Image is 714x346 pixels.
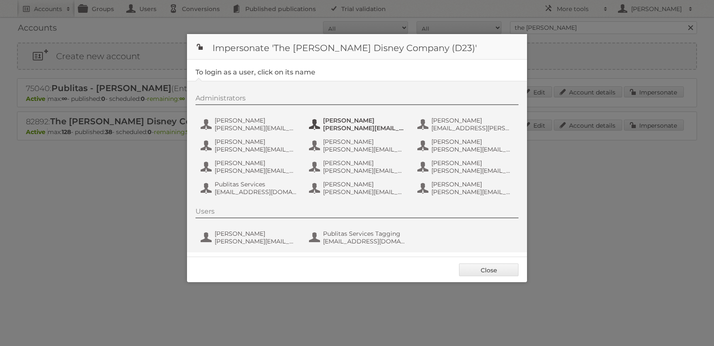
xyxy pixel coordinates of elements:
span: [PERSON_NAME][EMAIL_ADDRESS][DOMAIN_NAME] [431,146,514,153]
button: [PERSON_NAME] [PERSON_NAME][EMAIL_ADDRESS][PERSON_NAME][DOMAIN_NAME] [200,158,300,175]
span: [PERSON_NAME] [323,138,405,146]
span: [EMAIL_ADDRESS][DOMAIN_NAME] [215,188,297,196]
span: [PERSON_NAME][EMAIL_ADDRESS][PERSON_NAME][DOMAIN_NAME] [323,167,405,174]
span: [PERSON_NAME] [431,117,514,124]
button: [PERSON_NAME] [PERSON_NAME][EMAIL_ADDRESS][DOMAIN_NAME] [416,137,516,154]
span: [PERSON_NAME][EMAIL_ADDRESS][PERSON_NAME][DOMAIN_NAME] [215,146,297,153]
span: [PERSON_NAME][EMAIL_ADDRESS][PERSON_NAME][DOMAIN_NAME] [431,167,514,174]
span: [PERSON_NAME] [323,117,405,124]
span: [PERSON_NAME] [215,117,297,124]
button: [PERSON_NAME] [PERSON_NAME][EMAIL_ADDRESS][PERSON_NAME][DOMAIN_NAME] [200,116,300,133]
a: Close [459,263,518,276]
button: Publitas Services Tagging [EMAIL_ADDRESS][DOMAIN_NAME] [308,229,408,246]
span: Publitas Services Tagging [323,230,405,237]
div: Users [195,207,518,218]
button: Publitas Services [EMAIL_ADDRESS][DOMAIN_NAME] [200,180,300,197]
span: Publitas Services [215,180,297,188]
button: [PERSON_NAME] [PERSON_NAME][EMAIL_ADDRESS][PERSON_NAME][DOMAIN_NAME] [308,180,408,197]
span: [PERSON_NAME][EMAIL_ADDRESS][PERSON_NAME][DOMAIN_NAME] [215,167,297,174]
span: [PERSON_NAME][EMAIL_ADDRESS][PERSON_NAME][DOMAIN_NAME] [431,188,514,196]
span: [PERSON_NAME][EMAIL_ADDRESS][PERSON_NAME][DOMAIN_NAME] [215,237,297,245]
span: [EMAIL_ADDRESS][PERSON_NAME][DOMAIN_NAME] [431,124,514,132]
span: [PERSON_NAME] [323,180,405,188]
button: [PERSON_NAME] [PERSON_NAME][EMAIL_ADDRESS][PERSON_NAME][DOMAIN_NAME] [200,137,300,154]
button: [PERSON_NAME] [PERSON_NAME][EMAIL_ADDRESS][PERSON_NAME][DOMAIN_NAME] [416,180,516,197]
button: [PERSON_NAME] [PERSON_NAME][EMAIL_ADDRESS][PERSON_NAME][DOMAIN_NAME] [308,137,408,154]
span: [PERSON_NAME][EMAIL_ADDRESS][PERSON_NAME][DOMAIN_NAME] [323,146,405,153]
button: [PERSON_NAME] [PERSON_NAME][EMAIL_ADDRESS][PERSON_NAME][DOMAIN_NAME] [416,158,516,175]
h1: Impersonate 'The [PERSON_NAME] Disney Company (D23)' [187,34,527,60]
span: [PERSON_NAME] [215,230,297,237]
span: [PERSON_NAME] [431,180,514,188]
span: [PERSON_NAME] [431,159,514,167]
button: [PERSON_NAME] [PERSON_NAME][EMAIL_ADDRESS][PERSON_NAME][DOMAIN_NAME] [200,229,300,246]
span: [PERSON_NAME] [215,159,297,167]
span: [PERSON_NAME] [431,138,514,146]
span: [EMAIL_ADDRESS][DOMAIN_NAME] [323,237,405,245]
span: [PERSON_NAME][EMAIL_ADDRESS][DOMAIN_NAME] [323,124,405,132]
span: [PERSON_NAME][EMAIL_ADDRESS][PERSON_NAME][DOMAIN_NAME] [215,124,297,132]
span: [PERSON_NAME] [323,159,405,167]
span: [PERSON_NAME][EMAIL_ADDRESS][PERSON_NAME][DOMAIN_NAME] [323,188,405,196]
span: [PERSON_NAME] [215,138,297,146]
div: Administrators [195,94,518,105]
button: [PERSON_NAME] [EMAIL_ADDRESS][PERSON_NAME][DOMAIN_NAME] [416,116,516,133]
button: [PERSON_NAME] [PERSON_NAME][EMAIL_ADDRESS][PERSON_NAME][DOMAIN_NAME] [308,158,408,175]
legend: To login as a user, click on its name [195,68,315,76]
button: [PERSON_NAME] [PERSON_NAME][EMAIL_ADDRESS][DOMAIN_NAME] [308,116,408,133]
